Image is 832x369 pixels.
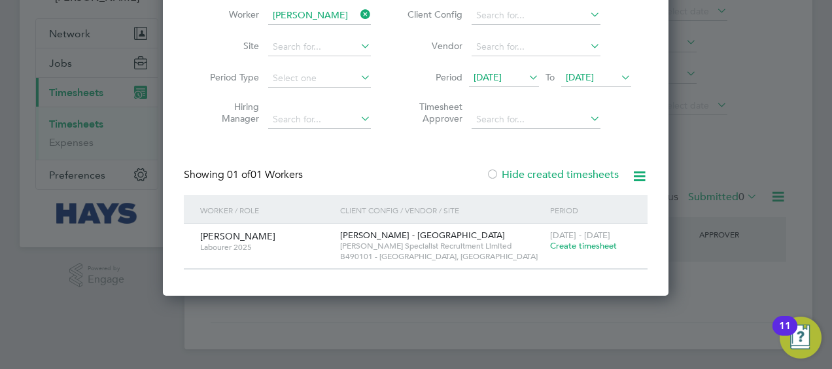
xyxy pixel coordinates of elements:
[227,168,303,181] span: 01 Workers
[268,69,371,88] input: Select one
[200,40,259,52] label: Site
[337,195,547,225] div: Client Config / Vendor / Site
[340,251,544,262] span: B490101 - [GEOGRAPHIC_DATA], [GEOGRAPHIC_DATA]
[200,242,330,253] span: Labourer 2025
[340,230,505,241] span: [PERSON_NAME] - [GEOGRAPHIC_DATA]
[474,71,502,83] span: [DATE]
[550,240,617,251] span: Create timesheet
[404,71,462,83] label: Period
[472,7,600,25] input: Search for...
[268,38,371,56] input: Search for...
[780,317,822,359] button: Open Resource Center, 11 new notifications
[566,71,594,83] span: [DATE]
[779,326,791,343] div: 11
[200,9,259,20] label: Worker
[200,71,259,83] label: Period Type
[542,69,559,86] span: To
[200,230,275,242] span: [PERSON_NAME]
[472,111,600,129] input: Search for...
[340,241,544,251] span: [PERSON_NAME] Specialist Recruitment Limited
[472,38,600,56] input: Search for...
[550,230,610,241] span: [DATE] - [DATE]
[404,40,462,52] label: Vendor
[200,101,259,124] label: Hiring Manager
[486,168,619,181] label: Hide created timesheets
[268,7,371,25] input: Search for...
[227,168,251,181] span: 01 of
[268,111,371,129] input: Search for...
[404,101,462,124] label: Timesheet Approver
[547,195,634,225] div: Period
[184,168,305,182] div: Showing
[404,9,462,20] label: Client Config
[197,195,337,225] div: Worker / Role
